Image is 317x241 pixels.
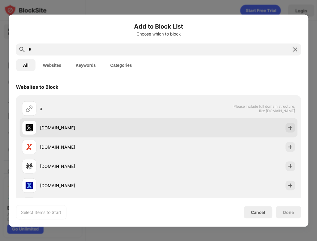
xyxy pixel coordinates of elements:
[26,162,33,170] img: favicons
[16,22,301,31] h6: Add to Block List
[16,59,36,71] button: All
[40,125,159,131] div: [DOMAIN_NAME]
[291,46,299,53] img: search-close
[26,124,33,131] img: favicons
[16,31,301,36] div: Choose which to block
[103,59,139,71] button: Categories
[40,163,159,169] div: [DOMAIN_NAME]
[40,182,159,189] div: [DOMAIN_NAME]
[69,59,103,71] button: Keywords
[233,104,295,113] span: Please include full domain structure, like [DOMAIN_NAME]
[18,46,26,53] img: search.svg
[40,105,159,112] div: x
[21,209,61,215] div: Select Items to Start
[16,84,58,90] div: Websites to Block
[26,105,33,112] img: url.svg
[251,210,265,215] div: Cancel
[26,182,33,189] img: favicons
[26,143,33,150] img: favicons
[36,59,69,71] button: Websites
[283,210,294,215] div: Done
[40,144,159,150] div: [DOMAIN_NAME]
